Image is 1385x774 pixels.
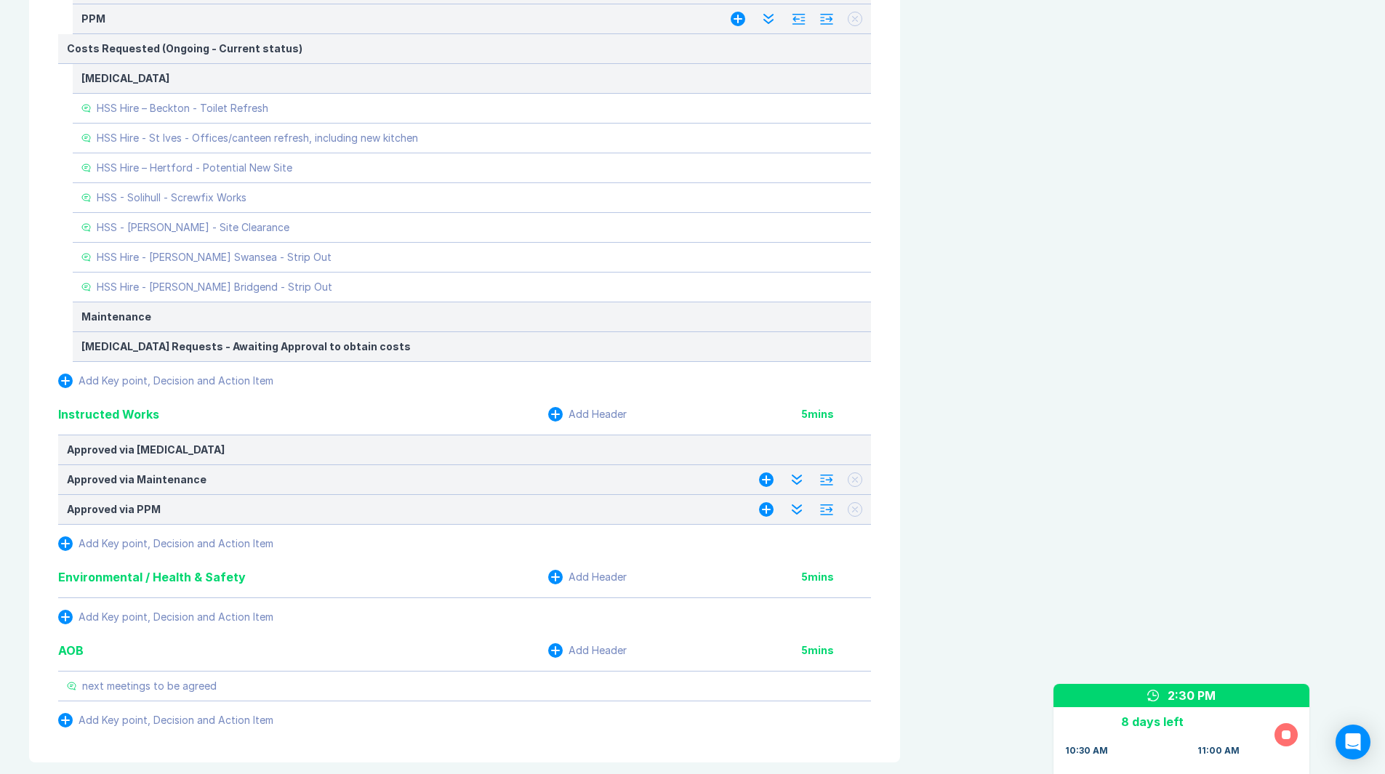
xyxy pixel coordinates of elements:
[67,504,730,515] div: Approved via PPM
[79,611,273,623] div: Add Key point, Decision and Action Item
[1065,713,1240,730] div: 8 days left
[81,13,702,25] div: PPM
[67,43,862,55] div: Costs Requested (Ongoing - Current status)
[58,406,159,423] div: Instructed Works
[58,374,273,388] button: Add Key point, Decision and Action Item
[97,162,292,174] div: HSS Hire – Hertford - Potential New Site
[97,192,246,203] div: HSS - Solihull - Screwfix Works
[569,571,627,583] div: Add Header
[67,444,862,456] div: Approved via [MEDICAL_DATA]
[1336,725,1370,759] div: Open Intercom Messenger
[79,375,273,387] div: Add Key point, Decision and Action Item
[97,132,418,144] div: HSS Hire - St Ives - Offices/canteen refresh, including new kitchen
[97,102,268,114] div: HSS Hire – Beckton - Toilet Refresh
[67,474,730,485] div: Approved via Maintenance
[569,645,627,656] div: Add Header
[801,408,871,420] div: 5 mins
[1197,745,1240,757] div: 11:00 AM
[97,222,289,233] div: HSS - [PERSON_NAME] - Site Clearance
[548,570,627,584] button: Add Header
[548,407,627,422] button: Add Header
[81,341,862,352] div: [MEDICAL_DATA] Requests - Awaiting Approval to obtain costs
[548,643,627,658] button: Add Header
[58,568,246,586] div: Environmental / Health & Safety
[569,408,627,420] div: Add Header
[81,73,862,84] div: [MEDICAL_DATA]
[58,536,273,551] button: Add Key point, Decision and Action Item
[58,713,273,727] button: Add Key point, Decision and Action Item
[82,680,217,692] div: next meetings to be agreed
[1065,745,1108,757] div: 10:30 AM
[79,714,273,726] div: Add Key point, Decision and Action Item
[801,571,871,583] div: 5 mins
[79,538,273,549] div: Add Key point, Decision and Action Item
[97,251,332,263] div: HSS Hire - [PERSON_NAME] Swansea - Strip Out
[81,311,862,323] div: Maintenance
[1168,687,1216,704] div: 2:30 PM
[58,642,84,659] div: AOB
[58,610,273,624] button: Add Key point, Decision and Action Item
[97,281,332,293] div: HSS Hire - [PERSON_NAME] Bridgend - Strip Out
[801,645,871,656] div: 5 mins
